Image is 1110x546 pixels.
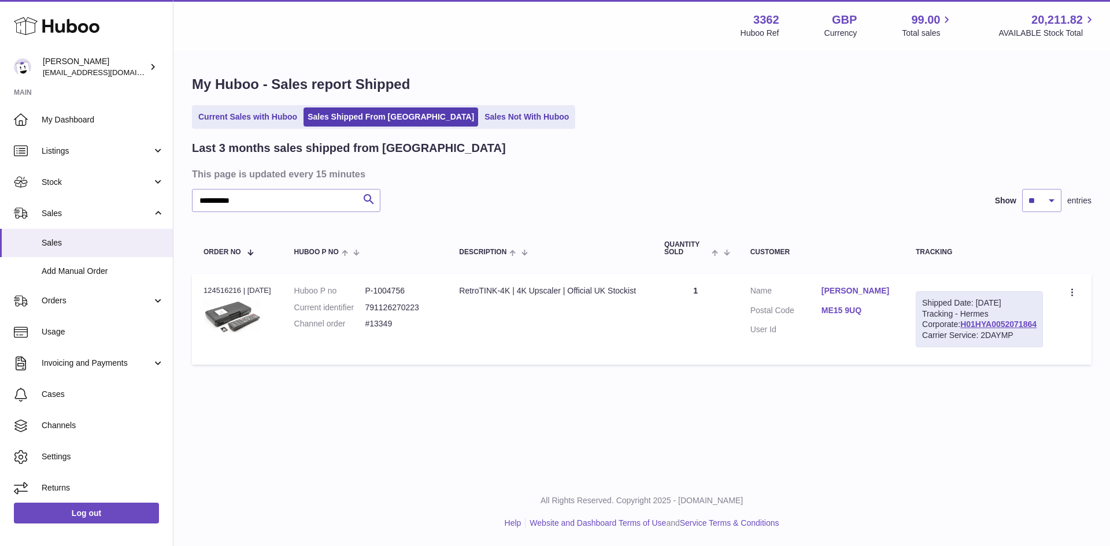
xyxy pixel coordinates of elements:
span: Quantity Sold [664,241,709,256]
span: Channels [42,420,164,431]
td: 1 [653,274,739,365]
a: Log out [14,503,159,523]
span: Huboo P no [294,248,339,256]
div: 124516216 | [DATE] [203,285,271,296]
span: [EMAIL_ADDRESS][DOMAIN_NAME] [43,68,170,77]
span: Add Manual Order [42,266,164,277]
h3: This page is updated every 15 minutes [192,168,1089,180]
div: Carrier Service: 2DAYMP [922,330,1037,341]
h2: Last 3 months sales shipped from [GEOGRAPHIC_DATA] [192,140,506,156]
a: Current Sales with Huboo [194,107,301,127]
dd: P-1004756 [365,285,436,296]
a: 20,211.82 AVAILABLE Stock Total [998,12,1096,39]
dd: #13349 [365,318,436,329]
a: ME15 9UQ [822,305,893,316]
div: Huboo Ref [741,28,779,39]
span: entries [1067,195,1091,206]
span: AVAILABLE Stock Total [998,28,1096,39]
span: Settings [42,451,164,462]
p: All Rights Reserved. Copyright 2025 - [DOMAIN_NAME] [183,495,1101,506]
div: Tracking - Hermes Corporate: [916,291,1043,348]
h1: My Huboo - Sales report Shipped [192,75,1091,94]
span: My Dashboard [42,114,164,125]
span: Sales [42,208,152,219]
div: RetroTINK-4K | 4K Upscaler | Official UK Stockist [459,285,641,296]
span: Cases [42,389,164,400]
a: Service Terms & Conditions [680,518,779,528]
span: Sales [42,237,164,248]
a: [PERSON_NAME] [822,285,893,296]
div: Customer [750,248,893,256]
a: Help [505,518,521,528]
span: Invoicing and Payments [42,358,152,369]
a: 99.00 Total sales [902,12,953,39]
dt: Huboo P no [294,285,365,296]
span: Returns [42,482,164,493]
img: internalAdmin-3362@internal.huboo.com [14,58,31,76]
a: Sales Not With Huboo [480,107,573,127]
span: 20,211.82 [1031,12,1083,28]
span: Order No [203,248,241,256]
img: $_57.PNG [203,299,261,333]
span: Description [459,248,506,256]
dd: 791126270223 [365,302,436,313]
span: Total sales [902,28,953,39]
div: Tracking [916,248,1043,256]
span: 99.00 [911,12,940,28]
dt: Current identifier [294,302,365,313]
a: Website and Dashboard Terms of Use [530,518,666,528]
strong: GBP [832,12,857,28]
label: Show [995,195,1016,206]
span: Stock [42,177,152,188]
div: Currency [824,28,857,39]
div: Shipped Date: [DATE] [922,298,1037,309]
span: Usage [42,326,164,337]
strong: 3362 [753,12,779,28]
dt: User Id [750,324,822,335]
div: [PERSON_NAME] [43,56,147,78]
span: Listings [42,146,152,157]
dt: Name [750,285,822,299]
a: H01HYA0052071864 [960,320,1037,329]
dt: Postal Code [750,305,822,319]
li: and [526,518,779,529]
span: Orders [42,295,152,306]
a: Sales Shipped From [GEOGRAPHIC_DATA] [304,107,478,127]
dt: Channel order [294,318,365,329]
